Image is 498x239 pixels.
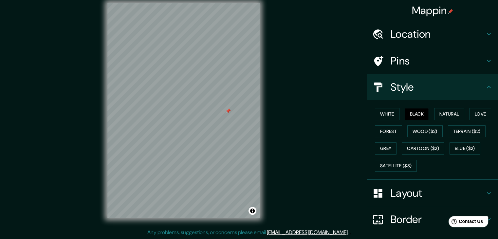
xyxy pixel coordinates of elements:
[407,125,443,138] button: Wood ($2)
[470,108,491,120] button: Love
[107,3,260,218] canvas: Map
[391,54,485,67] h4: Pins
[391,187,485,200] h4: Layout
[375,108,399,120] button: White
[249,207,256,215] button: Toggle attribution
[391,213,485,226] h4: Border
[434,108,464,120] button: Natural
[267,229,348,236] a: [EMAIL_ADDRESS][DOMAIN_NAME]
[448,125,486,138] button: Terrain ($2)
[412,4,453,17] h4: Mappin
[405,108,429,120] button: Black
[440,213,491,232] iframe: Help widget launcher
[375,142,397,155] button: Grey
[350,229,351,236] div: .
[367,180,498,206] div: Layout
[402,142,444,155] button: Cartoon ($2)
[450,142,480,155] button: Blue ($2)
[375,160,417,172] button: Satellite ($3)
[349,229,350,236] div: .
[367,74,498,100] div: Style
[147,229,349,236] p: Any problems, suggestions, or concerns please email .
[391,28,485,41] h4: Location
[375,125,402,138] button: Forest
[391,81,485,94] h4: Style
[448,9,453,14] img: pin-icon.png
[367,21,498,47] div: Location
[367,48,498,74] div: Pins
[367,206,498,232] div: Border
